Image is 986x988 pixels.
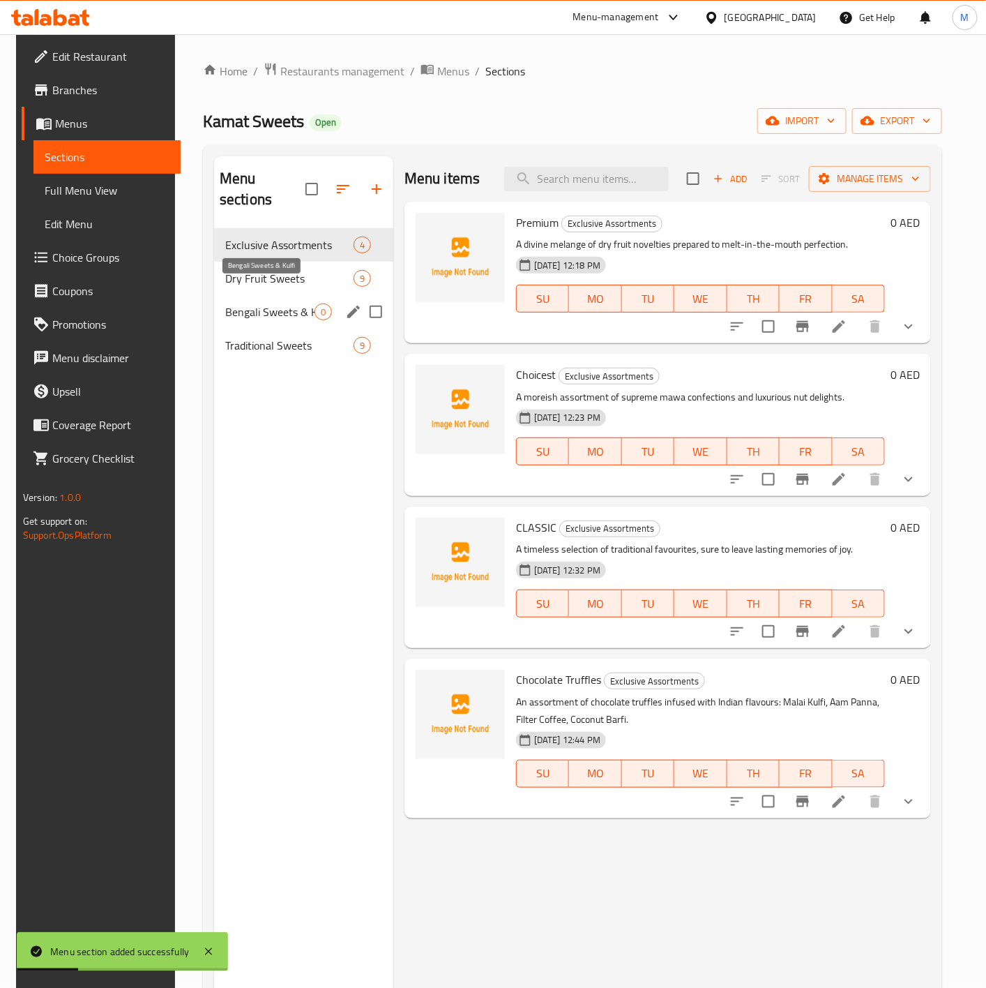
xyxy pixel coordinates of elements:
button: Manage items [809,166,931,192]
a: Edit Restaurant [22,40,181,73]
button: SU [516,760,569,788]
button: TU [622,285,674,313]
span: Open [310,117,342,128]
span: Select to update [754,787,783,816]
span: MO [575,594,616,614]
span: 1.0.0 [59,488,81,507]
span: Full Menu View [45,182,169,199]
span: TH [733,289,774,309]
span: Select section [678,164,708,193]
a: Choice Groups [22,241,181,274]
div: items [354,237,371,253]
button: edit [343,301,364,322]
span: SA [838,594,879,614]
button: TH [727,590,780,617]
button: SA [833,760,885,788]
span: TU [628,594,669,614]
span: SA [838,289,879,309]
span: Exclusive Assortments [559,368,659,384]
span: [DATE] 12:44 PM [529,733,606,747]
span: SU [522,289,563,309]
span: Traditional Sweets [225,337,354,354]
p: An assortment of chocolate truffles infused with Indian flavours: Malai Kulfi, Aam Panna, Filter ... [516,694,885,728]
span: FR [785,594,826,614]
li: / [410,63,415,80]
button: WE [674,590,727,617]
div: Exclusive Assortments [559,368,660,384]
svg: Show Choices [900,318,917,335]
button: sort-choices [720,615,754,648]
span: Select to update [754,312,783,341]
h2: Menu items [404,168,480,189]
nav: Menu sections [214,223,393,368]
h6: 0 AED [890,213,920,232]
span: Select to update [754,465,783,494]
span: 4 [354,239,370,252]
span: Exclusive Assortments [225,237,354,253]
button: show more [892,615,925,648]
nav: breadcrumb [203,62,942,80]
img: CLASSIC [416,518,505,607]
span: SU [522,442,563,462]
span: Coverage Report [52,417,169,433]
h6: 0 AED [890,670,920,689]
button: MO [569,285,621,313]
span: Menus [55,115,169,132]
span: Sections [485,63,525,80]
button: MO [569,437,621,465]
button: Branch-specific-item [786,310,819,343]
span: Edit Restaurant [52,48,169,65]
li: / [475,63,480,80]
svg: Show Choices [900,471,917,488]
span: Branches [52,82,169,98]
span: import [768,112,835,130]
span: TH [733,594,774,614]
a: Edit menu item [830,623,847,640]
span: 9 [354,339,370,352]
span: Dry Fruit Sweets [225,270,354,287]
button: Add section [360,172,393,206]
div: Open [310,114,342,131]
a: Sections [33,140,181,174]
button: WE [674,437,727,465]
span: Upsell [52,383,169,400]
span: Choicest [516,364,556,385]
a: Coverage Report [22,408,181,442]
button: SU [516,437,569,465]
h6: 0 AED [890,518,920,537]
span: Sort sections [326,172,360,206]
span: Sections [45,149,169,165]
span: Select section first [752,168,809,190]
span: Select to update [754,617,783,646]
span: Exclusive Assortments [605,673,704,689]
button: FR [780,437,832,465]
a: Menus [420,62,469,80]
span: [DATE] 12:32 PM [529,564,606,577]
a: Edit Menu [33,207,181,241]
button: FR [780,590,832,617]
span: FR [785,763,826,784]
span: Promotions [52,316,169,333]
button: import [757,108,847,134]
button: Add [708,168,752,190]
span: CLASSIC [516,517,556,538]
span: Select all sections [297,174,326,204]
div: Bengali Sweets & Kulfi0edit [214,295,393,329]
button: FR [780,760,832,788]
a: Edit menu item [830,318,847,335]
button: WE [674,760,727,788]
div: Exclusive Assortments [561,216,662,232]
a: Coupons [22,274,181,308]
a: Restaurants management [264,62,404,80]
a: Home [203,63,248,80]
span: Menu disclaimer [52,350,169,366]
span: WE [680,442,721,462]
span: FR [785,289,826,309]
button: Branch-specific-item [786,615,819,648]
div: Exclusive Assortments4 [214,228,393,262]
span: SA [838,442,879,462]
button: delete [858,785,892,818]
span: Version: [23,488,57,507]
a: Edit menu item [830,471,847,488]
span: [DATE] 12:23 PM [529,411,606,424]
